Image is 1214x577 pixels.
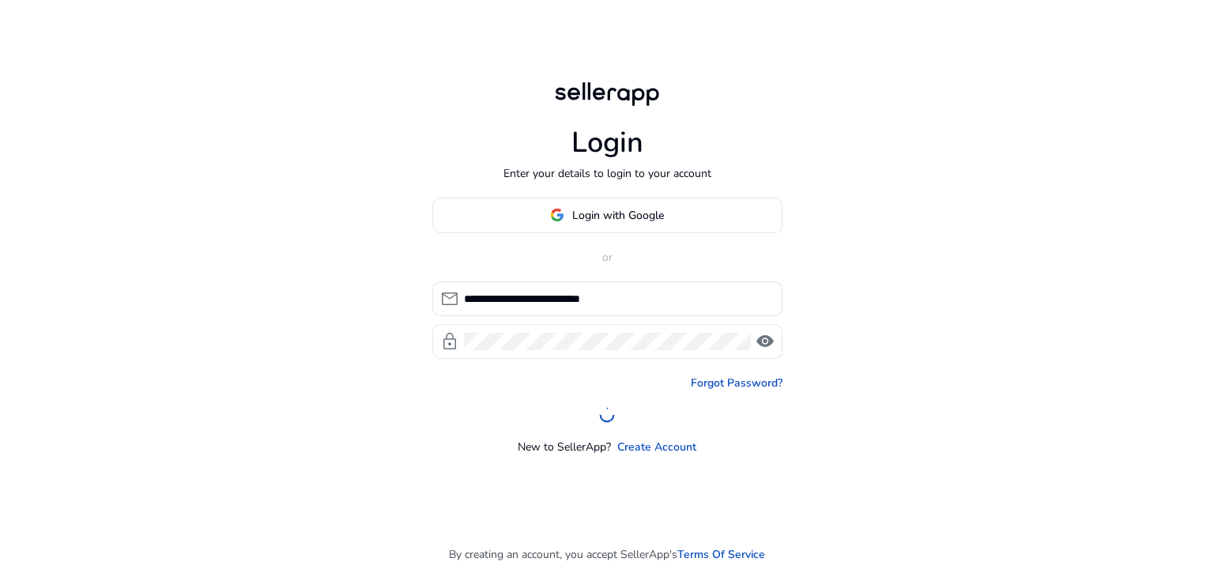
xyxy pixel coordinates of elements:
[432,249,782,266] p: or
[677,546,765,563] a: Terms Of Service
[440,289,459,308] span: mail
[756,332,775,351] span: visibility
[518,439,611,455] p: New to SellerApp?
[432,198,782,233] button: Login with Google
[550,208,564,222] img: google-logo.svg
[440,332,459,351] span: lock
[572,207,664,224] span: Login with Google
[503,165,711,182] p: Enter your details to login to your account
[617,439,696,455] a: Create Account
[571,126,643,160] h1: Login
[691,375,782,391] a: Forgot Password?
